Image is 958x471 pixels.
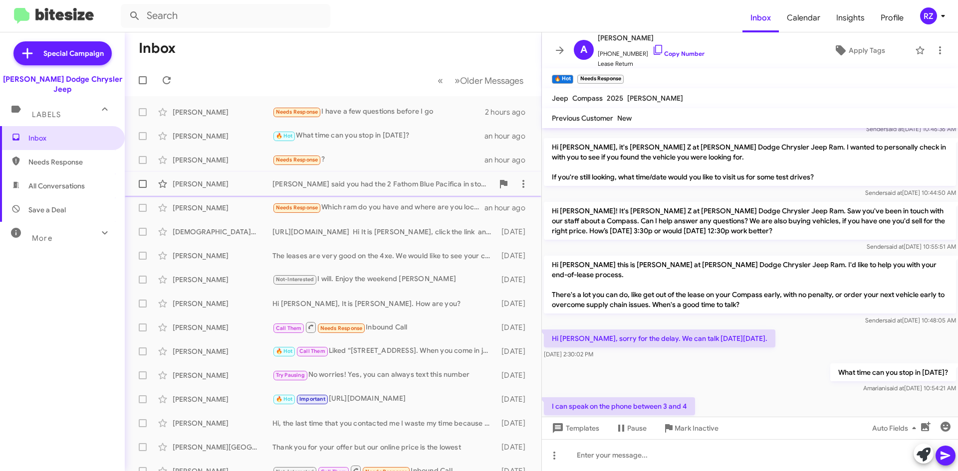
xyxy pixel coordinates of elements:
div: [DATE] [496,227,533,237]
span: said at [886,243,904,250]
p: Hi [PERSON_NAME], sorry for the delay. We can talk [DATE][DATE]. [544,329,775,347]
a: Insights [828,3,873,32]
div: RZ [920,7,937,24]
span: Apply Tags [849,41,885,59]
span: Sender [DATE] 10:44:50 AM [865,189,956,196]
a: Copy Number [652,50,705,57]
div: Inbound Call [272,321,496,333]
span: [PERSON_NAME] [627,94,683,103]
a: Inbox [742,3,779,32]
span: Sender [DATE] 10:46:36 AM [866,125,956,133]
span: Older Messages [460,75,523,86]
p: Hi [PERSON_NAME] this is [PERSON_NAME] at [PERSON_NAME] Dodge Chrysler Jeep Ram. I'd like to help... [544,256,956,314]
div: [URL][DOMAIN_NAME] Hi It is [PERSON_NAME], click the link and then let me know if you like this o... [272,227,496,237]
span: New [617,114,632,123]
button: Mark Inactive [655,419,726,437]
span: 2025 [607,94,623,103]
span: Sender [DATE] 10:55:51 AM [867,243,956,250]
div: [PERSON_NAME] [173,346,272,356]
button: Templates [542,419,607,437]
div: I will. Enjoy the weekend [PERSON_NAME] [272,274,496,285]
span: Sender [DATE] 10:48:05 AM [865,316,956,324]
div: Which ram do you have and where are you located? [272,202,484,213]
span: Important [299,396,325,402]
div: [PERSON_NAME] [173,394,272,404]
span: Templates [550,419,599,437]
div: [DATE] [496,322,533,332]
span: Save a Deal [28,205,66,215]
span: 🔥 Hot [276,133,293,139]
div: [DEMOGRAPHIC_DATA][PERSON_NAME] [173,227,272,237]
div: [PERSON_NAME] [173,179,272,189]
span: Mark Inactive [675,419,718,437]
div: [PERSON_NAME] [173,251,272,261]
a: Profile [873,3,912,32]
span: Previous Customer [552,114,613,123]
div: [DATE] [496,370,533,380]
button: Pause [607,419,655,437]
div: Hi [PERSON_NAME], It is [PERSON_NAME]. How are you? [272,299,496,309]
span: A [580,42,587,58]
p: What time can you stop in [DATE]? [830,363,956,381]
div: [DATE] [496,442,533,452]
span: Compass [572,94,603,103]
div: I have a few questions before I go [272,106,485,118]
span: said at [887,384,904,392]
button: Auto Fields [864,419,928,437]
span: Needs Response [276,157,318,163]
div: an hour ago [484,131,533,141]
small: Needs Response [577,75,623,84]
div: [PERSON_NAME] said you had the 2 Fathom Blue Pacifica in stock. I'm looking at a time my wife and... [272,179,493,189]
button: Previous [432,70,449,91]
span: [PERSON_NAME] [598,32,705,44]
div: an hour ago [484,203,533,213]
span: 🔥 Hot [276,396,293,402]
span: [DATE] 2:30:02 PM [544,350,593,358]
div: [PERSON_NAME] [173,131,272,141]
span: [PHONE_NUMBER] [598,44,705,59]
span: said at [885,316,902,324]
button: Apply Tags [808,41,910,59]
span: Call Them [299,348,325,354]
span: Auto Fields [872,419,920,437]
div: Hi, the last time that you contacted me I waste my time because there was nothing to do with my l... [272,418,496,428]
span: Pause [627,419,647,437]
span: Needs Response [28,157,113,167]
small: 🔥 Hot [552,75,573,84]
div: No worries! Yes, you can always text this number [272,369,496,381]
div: [DATE] [496,299,533,309]
span: Amariani [DATE] 10:54:21 AM [863,384,956,392]
div: [DATE] [496,251,533,261]
div: [URL][DOMAIN_NAME] [272,393,496,405]
div: What time can you stop in [DATE]? [272,130,484,142]
span: « [438,74,443,87]
div: [DATE] [496,394,533,404]
span: More [32,234,52,243]
span: » [455,74,460,87]
span: Special Campaign [43,48,104,58]
div: Liked “[STREET_ADDRESS]. When you come in just ask for [PERSON_NAME]. He is the sales professiona... [272,345,496,357]
button: Next [449,70,529,91]
h1: Inbox [139,40,176,56]
input: Search [121,4,330,28]
button: RZ [912,7,947,24]
span: Needs Response [276,204,318,211]
nav: Page navigation example [432,70,529,91]
span: Labels [32,110,61,119]
span: Jeep [552,94,568,103]
span: Needs Response [276,109,318,115]
span: Try Pausing [276,372,305,378]
span: Lease Return [598,59,705,69]
span: All Conversations [28,181,85,191]
span: said at [885,189,902,196]
span: Inbox [28,133,113,143]
span: Call Them [276,325,302,331]
div: an hour ago [484,155,533,165]
div: Thank you for your offer but our online price is the lowest [272,442,496,452]
div: [PERSON_NAME][GEOGRAPHIC_DATA] [173,442,272,452]
div: The leases are very good on the 4xe. We would like to see your car to be precise. Your current le... [272,251,496,261]
div: [PERSON_NAME] [173,203,272,213]
div: [DATE] [496,346,533,356]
